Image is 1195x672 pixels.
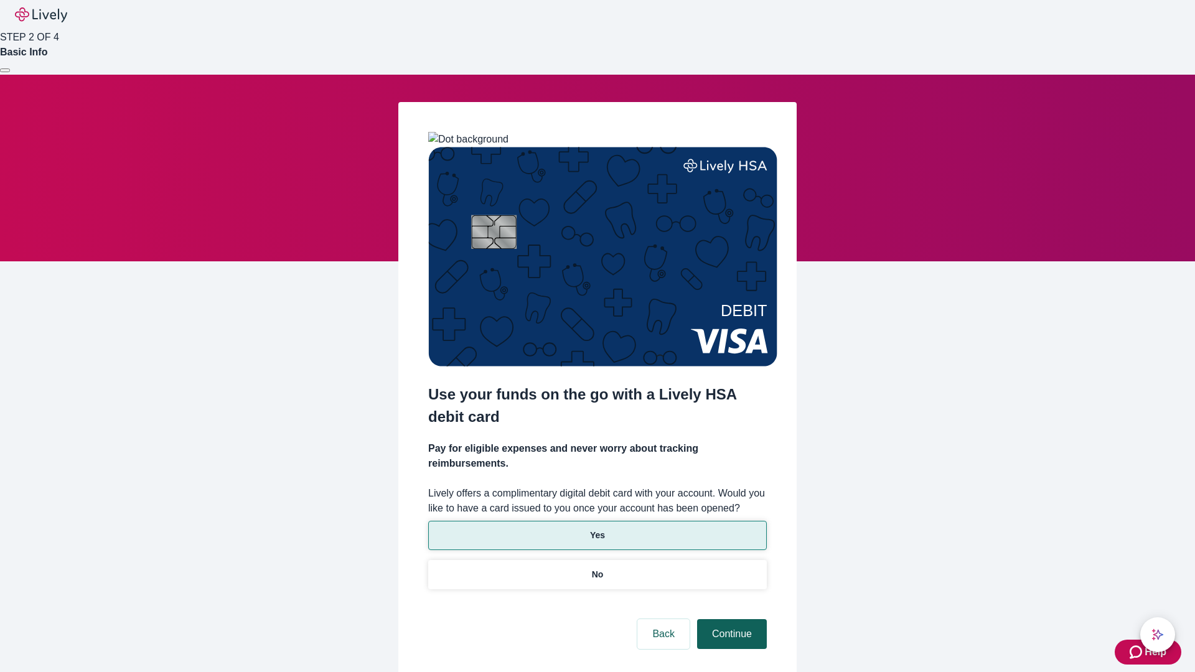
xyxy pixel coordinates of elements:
img: Lively [15,7,67,22]
button: Continue [697,619,767,649]
p: No [592,568,604,581]
h2: Use your funds on the go with a Lively HSA debit card [428,383,767,428]
button: Zendesk support iconHelp [1115,640,1181,665]
svg: Lively AI Assistant [1151,628,1164,641]
img: Dot background [428,132,508,147]
button: No [428,560,767,589]
span: Help [1145,645,1166,660]
p: Yes [590,529,605,542]
img: Debit card [428,147,777,366]
svg: Zendesk support icon [1130,645,1145,660]
h4: Pay for eligible expenses and never worry about tracking reimbursements. [428,441,767,471]
button: chat [1140,617,1175,652]
button: Back [637,619,690,649]
button: Yes [428,521,767,550]
label: Lively offers a complimentary digital debit card with your account. Would you like to have a card... [428,486,767,516]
